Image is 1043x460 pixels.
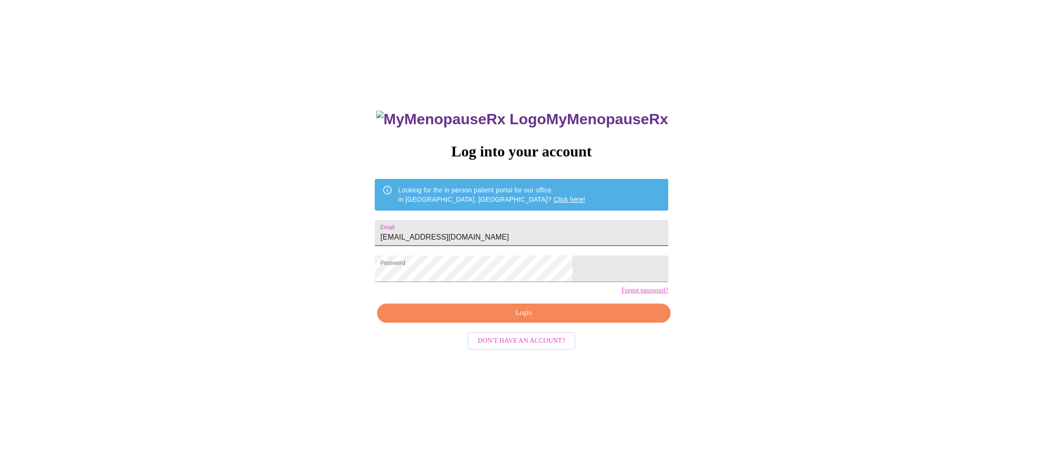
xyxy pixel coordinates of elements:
[553,196,585,203] a: Click here!
[478,335,565,347] span: Don't have an account?
[398,182,585,208] div: Looking for the in person patient portal for our office in [GEOGRAPHIC_DATA], [GEOGRAPHIC_DATA]?
[376,111,546,128] img: MyMenopauseRx Logo
[376,111,668,128] h3: MyMenopauseRx
[375,143,668,160] h3: Log into your account
[465,336,578,344] a: Don't have an account?
[377,304,670,323] button: Login
[388,307,659,319] span: Login
[622,287,668,294] a: Forgot password?
[468,332,575,350] button: Don't have an account?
